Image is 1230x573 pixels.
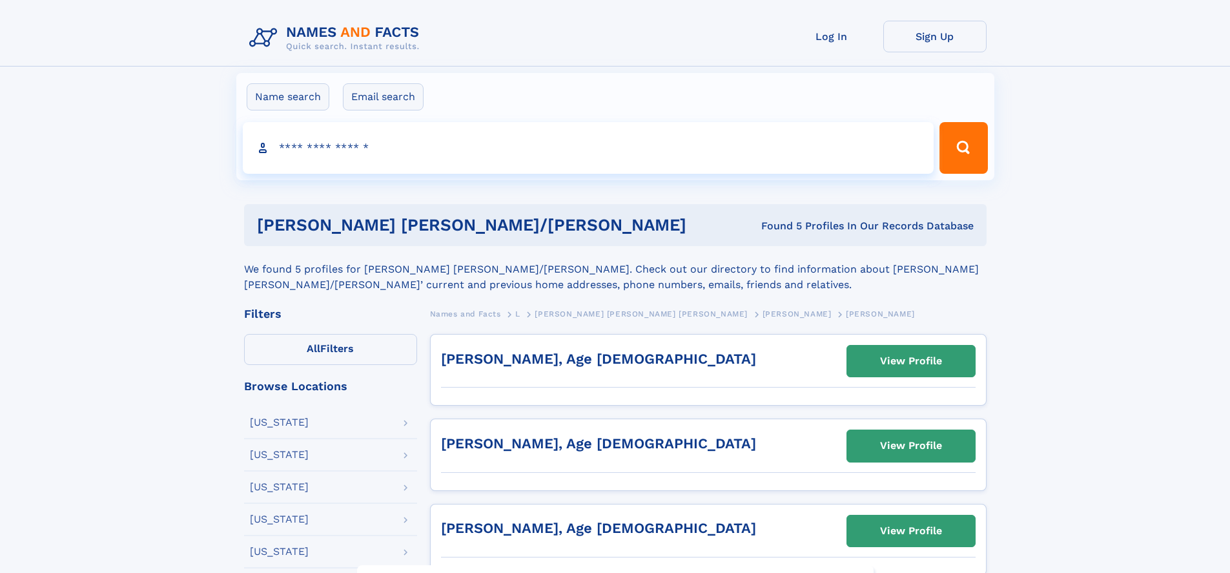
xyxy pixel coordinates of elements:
[244,246,987,293] div: We found 5 profiles for [PERSON_NAME] [PERSON_NAME]/[PERSON_NAME]. Check out our directory to fin...
[880,346,942,376] div: View Profile
[244,380,417,392] div: Browse Locations
[250,417,309,428] div: [US_STATE]
[307,342,320,355] span: All
[847,430,975,461] a: View Profile
[244,334,417,365] label: Filters
[430,306,501,322] a: Names and Facts
[250,547,309,557] div: [US_STATE]
[244,21,430,56] img: Logo Names and Facts
[535,306,748,322] a: [PERSON_NAME] [PERSON_NAME] [PERSON_NAME]
[939,122,987,174] button: Search Button
[247,83,329,110] label: Name search
[515,306,520,322] a: L
[846,309,915,318] span: [PERSON_NAME]
[880,431,942,461] div: View Profile
[343,83,424,110] label: Email search
[847,346,975,377] a: View Profile
[243,122,934,174] input: search input
[763,309,832,318] span: [PERSON_NAME]
[250,482,309,492] div: [US_STATE]
[250,450,309,460] div: [US_STATE]
[441,351,756,367] a: [PERSON_NAME], Age [DEMOGRAPHIC_DATA]
[847,516,975,547] a: View Profile
[515,309,520,318] span: L
[257,217,724,233] h1: [PERSON_NAME] [PERSON_NAME]/[PERSON_NAME]
[441,520,756,536] a: [PERSON_NAME], Age [DEMOGRAPHIC_DATA]
[763,306,832,322] a: [PERSON_NAME]
[880,516,942,546] div: View Profile
[535,309,748,318] span: [PERSON_NAME] [PERSON_NAME] [PERSON_NAME]
[244,308,417,320] div: Filters
[724,219,974,233] div: Found 5 Profiles In Our Records Database
[883,21,987,52] a: Sign Up
[250,514,309,525] div: [US_STATE]
[441,435,756,452] a: [PERSON_NAME], Age [DEMOGRAPHIC_DATA]
[780,21,883,52] a: Log In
